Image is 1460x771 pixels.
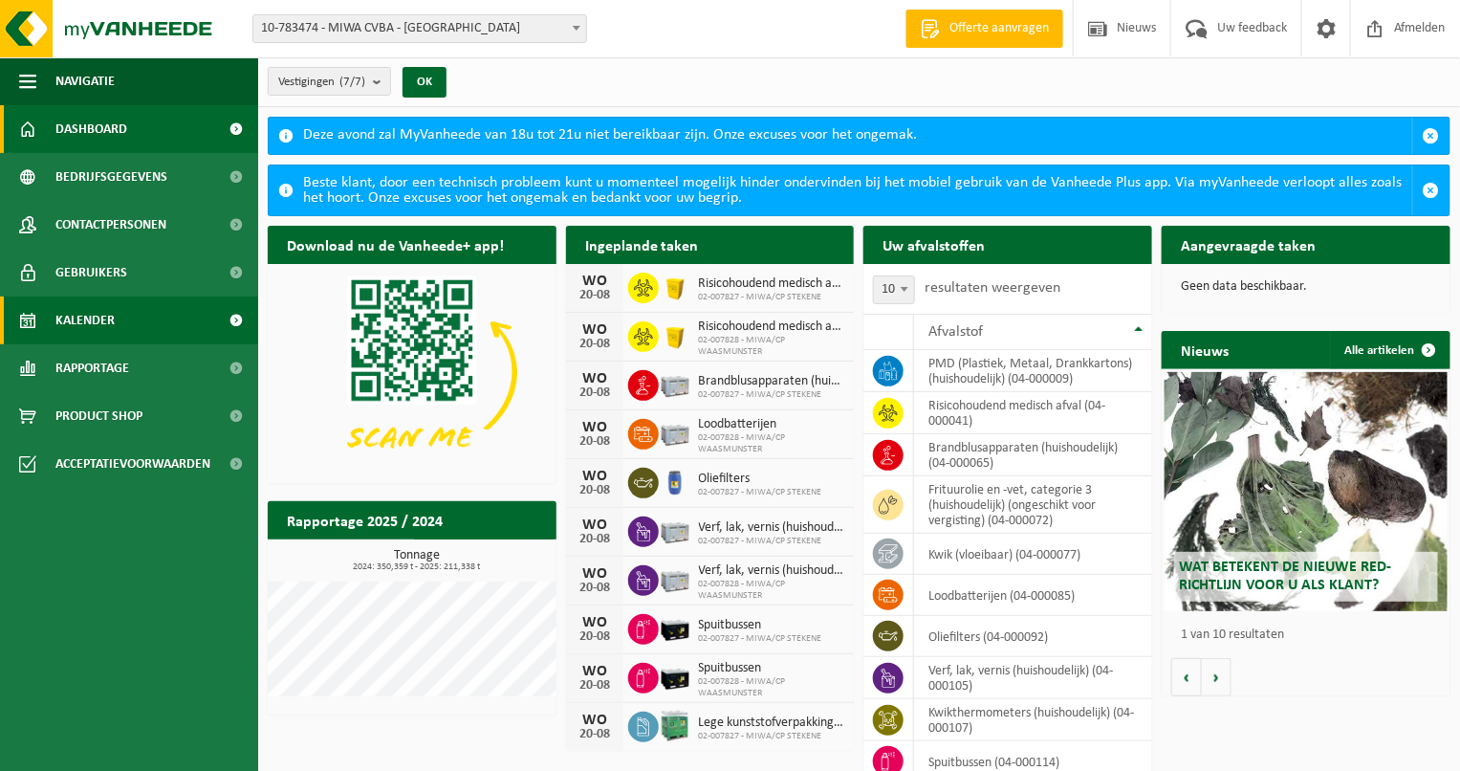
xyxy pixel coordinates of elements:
p: Geen data beschikbaar. [1181,280,1431,294]
span: Risicohoudend medisch afval [699,276,845,292]
span: Afvalstof [928,324,983,340]
div: 20-08 [576,728,614,741]
img: PB-LB-0680-HPE-BK-11 [659,660,691,693]
span: 02-007827 - MIWA/CP STEKENE [699,731,845,742]
span: Contactpersonen [55,201,166,249]
h3: Tonnage [277,549,556,572]
img: PB-LB-0680-HPE-GY-11 [659,416,691,449]
td: brandblusapparaten (huishoudelijk) (04-000065) [914,434,1152,476]
span: Vestigingen [278,68,365,97]
td: kwik (vloeibaar) (04-000077) [914,534,1152,575]
a: Bekijk rapportage [414,539,555,577]
span: Acceptatievoorwaarden [55,440,210,488]
button: Volgende [1202,658,1231,696]
h2: Uw afvalstoffen [863,226,1004,263]
div: Beste klant, door een technisch probleem kunt u momenteel mogelijk hinder ondervinden bij het mob... [303,165,1412,215]
span: 02-007828 - MIWA/CP WAASMUNSTER [699,335,845,358]
img: PB-LB-0680-HPE-GY-11 [659,514,691,546]
div: WO [576,664,614,679]
a: Wat betekent de nieuwe RED-richtlijn voor u als klant? [1165,372,1448,611]
div: WO [576,420,614,435]
span: 02-007828 - MIWA/CP WAASMUNSTER [699,432,845,455]
span: 10-783474 - MIWA CVBA - SINT-NIKLAAS [252,14,587,43]
h2: Rapportage 2025 / 2024 [268,501,462,539]
span: Dashboard [55,105,127,153]
h2: Aangevraagde taken [1162,226,1335,263]
p: 1 van 10 resultaten [1181,628,1441,642]
span: Navigatie [55,57,115,105]
div: WO [576,566,614,582]
td: loodbatterijen (04-000085) [914,575,1152,616]
div: 20-08 [576,484,614,497]
td: risicohoudend medisch afval (04-000041) [914,392,1152,434]
td: oliefilters (04-000092) [914,616,1152,657]
span: Kalender [55,297,115,344]
div: 20-08 [576,338,614,351]
div: WO [576,615,614,630]
span: Spuitbussen [699,618,822,633]
button: Vorige [1171,658,1202,696]
img: LP-SB-00050-HPE-22 [659,319,691,351]
span: Risicohoudend medisch afval [699,319,845,335]
span: Product Shop [55,392,142,440]
div: WO [576,322,614,338]
button: OK [403,67,447,98]
div: Deze avond zal MyVanheede van 18u tot 21u niet bereikbaar zijn. Onze excuses voor het ongemak. [303,118,1412,154]
span: 02-007827 - MIWA/CP STEKENE [699,536,845,547]
h2: Nieuws [1162,331,1248,368]
div: WO [576,469,614,484]
img: PB-LB-0680-HPE-GY-11 [659,562,691,595]
div: WO [576,518,614,533]
button: Vestigingen(7/7) [268,67,391,96]
span: Brandblusapparaten (huishoudelijk) [699,374,845,389]
h2: Download nu de Vanheede+ app! [268,226,523,263]
a: Alle artikelen [1330,331,1449,369]
span: 02-007827 - MIWA/CP STEKENE [699,633,822,645]
img: Download de VHEPlus App [268,264,556,480]
label: resultaten weergeven [925,280,1060,296]
count: (7/7) [339,76,365,88]
div: WO [576,274,614,289]
span: Loodbatterijen [699,417,845,432]
span: 02-007827 - MIWA/CP STEKENE [699,487,822,498]
div: WO [576,371,614,386]
span: Oliefilters [699,472,822,487]
span: 10-783474 - MIWA CVBA - SINT-NIKLAAS [253,15,586,42]
td: kwikthermometers (huishoudelijk) (04-000107) [914,699,1152,741]
span: Wat betekent de nieuwe RED-richtlijn voor u als klant? [1179,560,1391,593]
td: PMD (Plastiek, Metaal, Drankkartons) (huishoudelijk) (04-000009) [914,350,1152,392]
span: 02-007828 - MIWA/CP WAASMUNSTER [699,676,845,699]
span: Bedrijfsgegevens [55,153,167,201]
td: frituurolie en -vet, categorie 3 (huishoudelijk) (ongeschikt voor vergisting) (04-000072) [914,476,1152,534]
div: 20-08 [576,533,614,546]
span: 02-007827 - MIWA/CP STEKENE [699,292,845,303]
div: 20-08 [576,630,614,644]
img: PB-OT-0120-HPE-00-02 [659,465,691,497]
img: PB-LB-0680-HPE-GY-11 [659,367,691,400]
span: Verf, lak, vernis (huishoudelijk) [699,520,845,536]
span: 10 [873,275,915,304]
div: 20-08 [576,582,614,595]
span: Verf, lak, vernis (huishoudelijk) [699,563,845,579]
div: 20-08 [576,435,614,449]
div: 20-08 [576,289,614,302]
span: 10 [874,276,914,303]
img: PB-HB-1400-HPE-GN-11 [659,708,691,743]
img: PB-LB-0680-HPE-BK-11 [659,611,691,644]
span: 02-007828 - MIWA/CP WAASMUNSTER [699,579,845,602]
span: 02-007827 - MIWA/CP STEKENE [699,389,845,401]
td: verf, lak, vernis (huishoudelijk) (04-000105) [914,657,1152,699]
span: Gebruikers [55,249,127,297]
span: Spuitbussen [699,661,845,676]
div: 20-08 [576,679,614,693]
span: Rapportage [55,344,129,392]
span: Lege kunststofverpakkingen niet recycleerbaar [699,716,845,731]
a: Offerte aanvragen [905,10,1063,48]
span: 2024: 350,359 t - 2025: 211,338 t [277,562,556,572]
h2: Ingeplande taken [566,226,718,263]
div: WO [576,713,614,728]
div: 20-08 [576,386,614,400]
span: Offerte aanvragen [945,19,1054,38]
img: LP-SB-00050-HPE-22 [659,270,691,302]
